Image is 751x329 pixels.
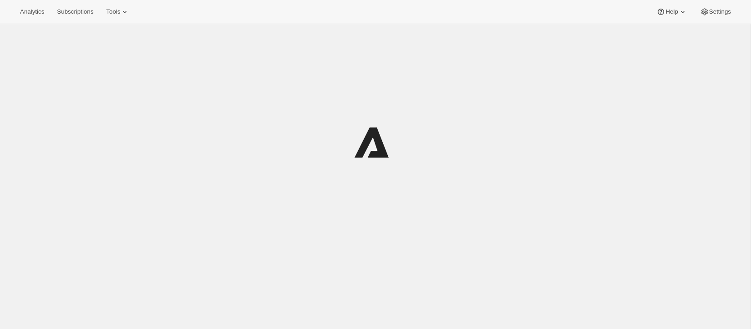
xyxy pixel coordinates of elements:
[101,5,135,18] button: Tools
[665,8,678,15] span: Help
[695,5,736,18] button: Settings
[57,8,93,15] span: Subscriptions
[15,5,50,18] button: Analytics
[51,5,99,18] button: Subscriptions
[20,8,44,15] span: Analytics
[651,5,692,18] button: Help
[106,8,120,15] span: Tools
[709,8,731,15] span: Settings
